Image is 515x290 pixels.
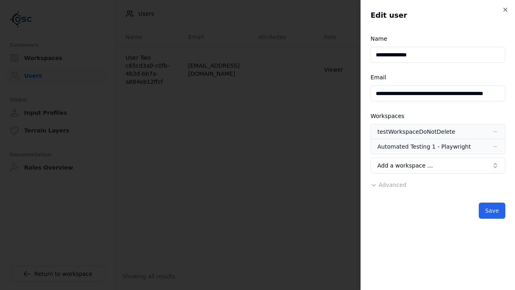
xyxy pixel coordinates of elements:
label: Workspaces [371,113,404,119]
span: Add a workspace … [377,162,433,170]
div: testWorkspaceDoNotDelete [377,128,455,136]
button: Save [479,203,505,219]
label: Email [371,74,386,81]
button: Advanced [371,181,406,189]
span: Advanced [379,182,406,188]
label: Name [371,35,387,42]
h2: Edit user [371,10,505,21]
div: Automated Testing 1 - Playwright [377,143,471,151]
